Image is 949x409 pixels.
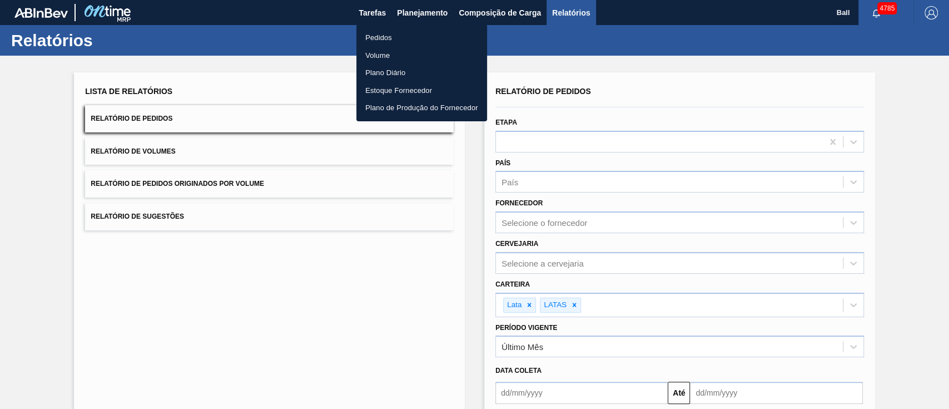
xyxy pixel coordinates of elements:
a: Plano Diário [356,64,487,82]
a: Pedidos [356,29,487,47]
a: Plano de Produção do Fornecedor [356,99,487,117]
a: Estoque Fornecedor [356,82,487,100]
a: Volume [356,47,487,65]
